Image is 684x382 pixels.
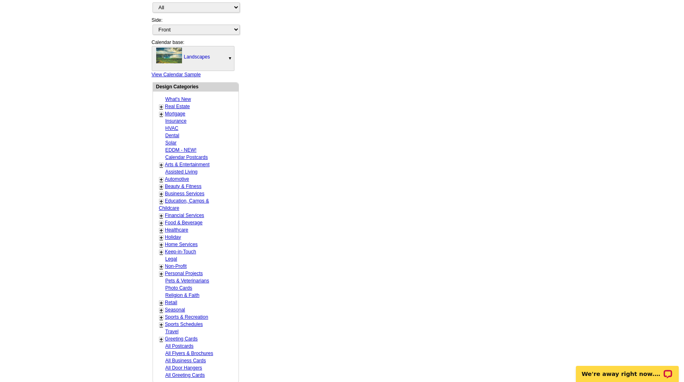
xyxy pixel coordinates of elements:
a: + [160,162,163,168]
a: + [160,184,163,190]
a: All Business Cards [165,358,206,363]
a: + [160,263,163,270]
a: Greeting Cards [165,336,198,342]
a: Holiday [165,234,181,240]
a: + [160,227,163,234]
a: Calendar Postcards [165,154,208,160]
a: Personal Projects [165,271,203,276]
a: Financial Services [165,213,204,218]
a: + [160,104,163,110]
a: Insurance [165,118,187,124]
a: Travel [165,329,179,334]
a: Automotive [165,176,189,182]
img: Calendar2020_Landscapes_THUMBNAIL.jpg [156,48,182,64]
a: Education, Camps & Childcare [159,198,209,211]
a: All Door Hangers [165,365,202,371]
a: All Flyers & Brochures [165,351,213,356]
a: All Greeting Cards [165,372,205,378]
a: + [160,220,163,226]
a: + [160,300,163,306]
a: + [160,314,163,321]
a: + [160,336,163,342]
a: All Postcards [165,343,194,349]
a: Real Estate [165,104,190,109]
a: What's New [165,96,191,102]
a: View Calendar Sample [152,72,201,77]
a: Sports Schedules [165,321,203,327]
a: + [160,242,163,248]
a: Photo Cards [165,285,192,291]
a: + [160,321,163,328]
a: Food & Beverage [165,220,203,225]
a: EDDM - NEW! [165,147,197,153]
a: Pets & Veterinarians [165,278,209,284]
a: + [160,271,163,277]
a: Home Services [165,242,198,247]
a: Sports & Recreation [165,314,208,320]
a: Non-Profit [165,263,187,269]
a: + [160,176,163,183]
a: + [160,111,163,117]
a: Solar [165,140,177,146]
div: Side: [152,17,239,35]
a: + [160,249,163,255]
a: Business Services [165,191,205,196]
a: + [160,191,163,197]
iframe: LiveChat chat widget [571,357,684,382]
a: Mortgage [165,111,186,117]
a: Legal [165,256,177,262]
a: Keep-in-Touch [165,249,196,255]
a: + [160,213,163,219]
a: Religion & Faith [165,292,200,298]
div: Calendar base: [152,35,239,78]
a: Arts & Entertainment [165,162,210,167]
a: HVAC [165,125,178,131]
div: Design Categories [153,83,238,90]
a: Retail [165,300,178,305]
a: + [160,307,163,313]
a: Seasonal [165,307,185,313]
a: Healthcare [165,227,188,233]
a: + [160,234,163,241]
a: Assisted Living [165,169,198,175]
a: Beauty & Fitness [165,184,202,189]
a: + [160,198,163,205]
label: Landscapes [184,48,210,66]
a: Dental [165,133,180,138]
